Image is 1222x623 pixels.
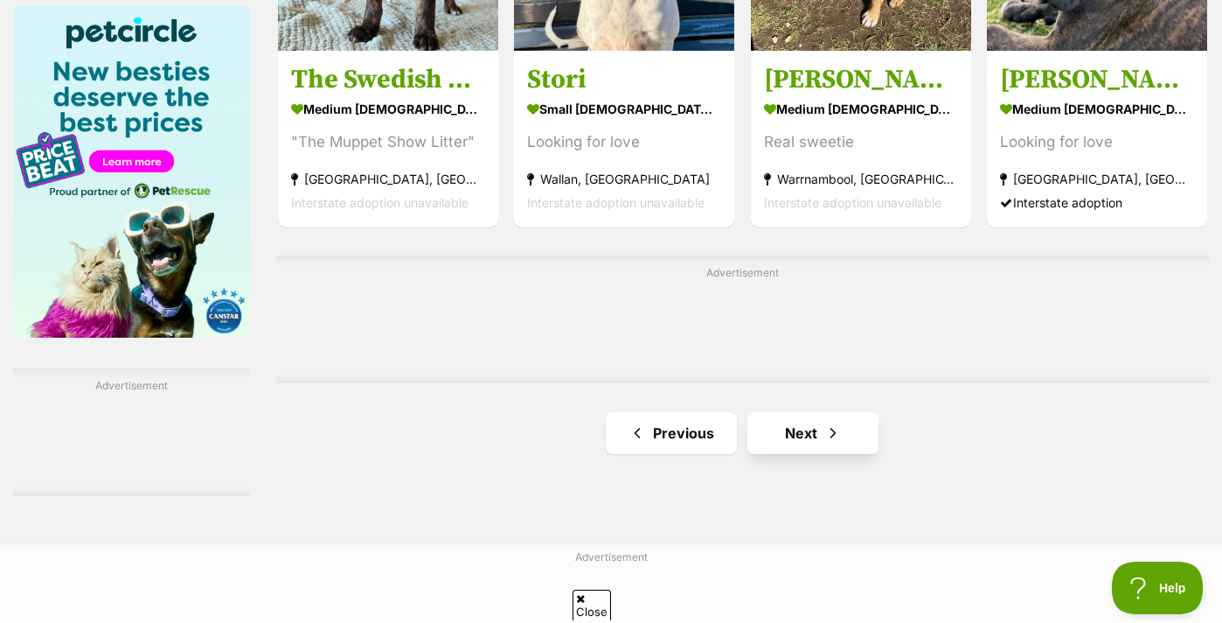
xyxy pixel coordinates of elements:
span: Close [573,590,611,620]
h3: The Swedish Chef [291,63,485,96]
strong: medium [DEMOGRAPHIC_DATA] Dog [291,96,485,122]
strong: medium [DEMOGRAPHIC_DATA] Dog [1000,96,1194,122]
span: Interstate adoption unavailable [291,195,469,210]
a: Stori small [DEMOGRAPHIC_DATA] Dog Looking for love Wallan, [GEOGRAPHIC_DATA] Interstate adoption... [514,50,734,227]
a: [PERSON_NAME] medium [DEMOGRAPHIC_DATA] Dog Real sweetie Warrnambool, [GEOGRAPHIC_DATA] Interstat... [751,50,971,227]
span: Interstate adoption unavailable [527,195,705,210]
div: "The Muppet Show Litter" [291,130,485,154]
nav: Pagination [276,412,1209,454]
a: Previous page [606,412,737,454]
div: Looking for love [1000,130,1194,154]
span: Interstate adoption unavailable [764,195,941,210]
strong: [GEOGRAPHIC_DATA], [GEOGRAPHIC_DATA] [291,167,485,191]
div: Advertisement [276,255,1209,383]
a: The Swedish Chef medium [DEMOGRAPHIC_DATA] Dog "The Muppet Show Litter" [GEOGRAPHIC_DATA], [GEOGR... [278,50,498,227]
strong: medium [DEMOGRAPHIC_DATA] Dog [764,96,958,122]
strong: [GEOGRAPHIC_DATA], [GEOGRAPHIC_DATA] [1000,167,1194,191]
strong: Wallan, [GEOGRAPHIC_DATA] [527,167,721,191]
div: Interstate adoption [1000,191,1194,214]
h3: [PERSON_NAME] [1000,63,1194,96]
h3: [PERSON_NAME] [764,63,958,96]
strong: small [DEMOGRAPHIC_DATA] Dog [527,96,721,122]
a: Next page [747,412,878,454]
strong: Warrnambool, [GEOGRAPHIC_DATA] [764,167,958,191]
img: Pet Circle promo banner [13,6,250,338]
iframe: Help Scout Beacon - Open [1112,562,1205,614]
div: Real sweetie [764,130,958,154]
div: Advertisement [13,368,250,496]
div: Looking for love [527,130,721,154]
h3: Stori [527,63,721,96]
a: [PERSON_NAME] medium [DEMOGRAPHIC_DATA] Dog Looking for love [GEOGRAPHIC_DATA], [GEOGRAPHIC_DATA]... [987,50,1207,227]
